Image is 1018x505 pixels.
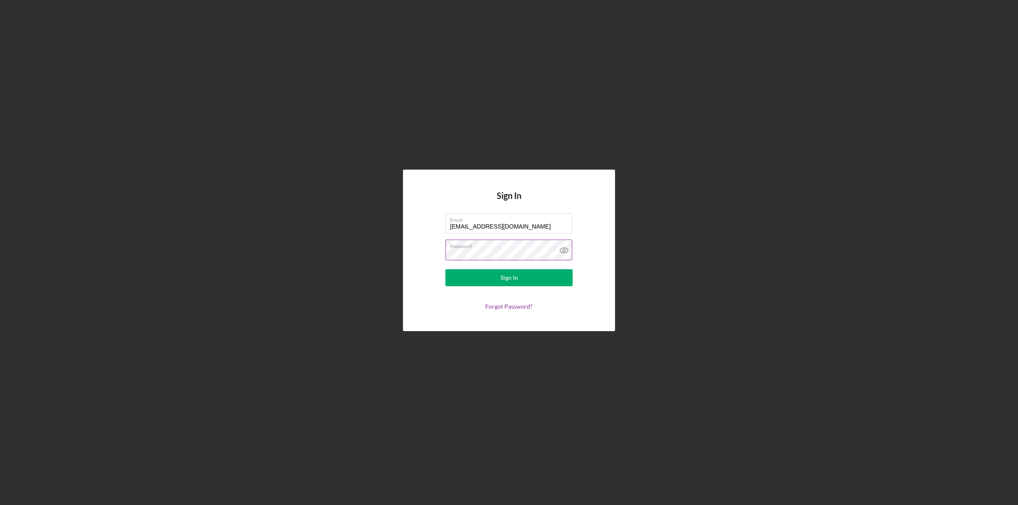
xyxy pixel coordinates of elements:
[450,240,572,249] label: Password
[445,269,573,286] button: Sign In
[501,269,518,286] div: Sign In
[485,303,533,310] a: Forgot Password?
[497,191,521,213] h4: Sign In
[450,214,572,223] label: Email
